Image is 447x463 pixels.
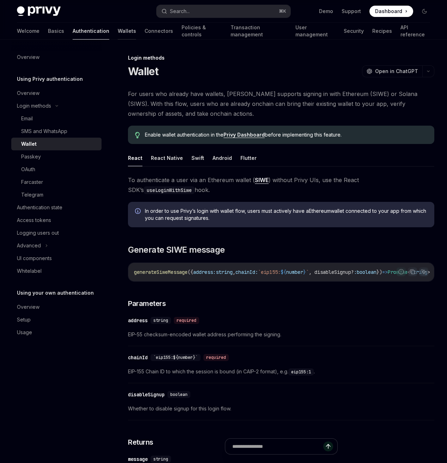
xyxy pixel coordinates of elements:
a: Security [344,23,364,40]
a: Logging users out [11,227,102,239]
span: , [233,269,235,275]
button: React Native [151,150,183,166]
button: Report incorrect code [397,267,406,276]
span: To authenticate a user via an Ethereum wallet ( ) without Privy UIs, use the React SDK’s hook. [128,175,434,195]
div: disableSignup [128,391,165,398]
a: Authentication [73,23,109,40]
span: number [286,269,303,275]
button: Copy the contents from the code block [408,267,417,276]
a: API reference [400,23,430,40]
a: UI components [11,252,102,265]
span: For users who already have wallets, [PERSON_NAME] supports signing in with Ethereum (SIWE) or Sol... [128,89,434,119]
a: Policies & controls [182,23,222,40]
a: Privy Dashboard [223,132,265,138]
button: Flutter [240,150,257,166]
a: Basics [48,23,64,40]
div: Passkey [21,152,41,161]
button: Toggle dark mode [419,6,430,17]
span: => [382,269,388,275]
a: Overview [11,51,102,64]
span: EIP-55 checksum-encoded wallet address performing the signing. [128,330,434,339]
a: Access tokens [11,214,102,227]
span: ⌘ K [279,8,286,14]
div: address [128,317,148,324]
a: Authentication state [11,201,102,214]
div: required [203,354,229,361]
button: Android [213,150,232,166]
div: Overview [17,303,39,311]
a: Connectors [145,23,173,40]
div: Login methods [17,102,51,110]
div: Advanced [17,241,41,250]
span: boolean [170,392,188,397]
button: Search...⌘K [157,5,290,18]
span: > [427,269,430,275]
div: Login methods [128,54,434,61]
span: Dashboard [375,8,402,15]
h1: Wallet [128,65,159,78]
span: Open in ChatGPT [375,68,418,75]
a: Wallet [11,138,102,150]
a: Whitelabel [11,265,102,277]
div: Farcaster [21,178,43,186]
span: `eip155:${number}` [153,355,198,360]
div: Email [21,114,33,123]
span: string [216,269,233,275]
div: Usage [17,328,32,337]
div: OAuth [21,165,35,174]
span: ${ [281,269,286,275]
div: Telegram [21,191,43,199]
code: useLoginWithSiwe [144,186,195,194]
a: Farcaster [11,176,102,188]
span: address: [193,269,216,275]
span: , disableSignup? [309,269,354,275]
a: Recipes [372,23,392,40]
span: Enable wallet authentication in the before implementing this feature. [145,131,427,138]
span: `eip155: [258,269,281,275]
span: In order to use Privy’s login with wallet flow, users must actively have a Ethereum wallet connec... [145,208,427,222]
span: } [303,269,306,275]
div: Setup [17,315,31,324]
button: Ask AI [419,267,428,276]
a: Demo [319,8,333,15]
a: Overview [11,87,102,100]
svg: Tip [135,132,140,138]
div: chainId [128,354,148,361]
button: Open in ChatGPT [362,65,422,77]
span: Whether to disable signup for this login flow. [128,404,434,413]
span: generateSiweMessage [134,269,188,275]
span: }) [376,269,382,275]
svg: Info [135,208,142,215]
div: Overview [17,53,39,61]
a: Welcome [17,23,39,40]
div: UI components [17,254,52,263]
div: Search... [170,7,190,16]
a: Transaction management [231,23,287,40]
h5: Using your own authentication [17,289,94,297]
button: Swift [191,150,204,166]
code: eip155:1 [288,368,314,375]
span: ({ [188,269,193,275]
img: dark logo [17,6,61,16]
span: Promise [388,269,408,275]
a: Usage [11,326,102,339]
span: Parameters [128,299,166,308]
span: string [153,318,168,323]
span: boolean [357,269,376,275]
a: Setup [11,313,102,326]
div: Authentication state [17,203,62,212]
a: Overview [11,301,102,313]
div: SMS and WhatsApp [21,127,67,136]
a: SIWE [255,176,269,184]
a: Support [342,8,361,15]
a: Telegram [11,188,102,201]
a: Wallets [118,23,136,40]
div: Access tokens [17,216,51,224]
span: EIP-155 Chain ID to which the session is bound (in CAIP-2 format), e.g. . [128,367,434,376]
span: chainId: [235,269,258,275]
a: User management [295,23,335,40]
span: ` [306,269,309,275]
a: OAuth [11,163,102,176]
div: required [174,317,199,324]
a: Passkey [11,150,102,163]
